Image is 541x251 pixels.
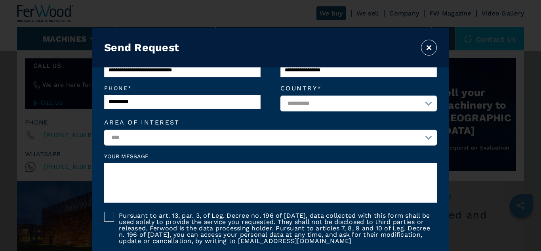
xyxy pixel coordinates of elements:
label: Your message [104,153,437,159]
label: Country [280,85,437,92]
input: Phone* [104,95,261,109]
input: Company* [280,63,437,77]
label: Pursuant to art. 13, par. 3, of Leg. Decree no. 196 of [DATE], data collected with this form shal... [114,212,437,244]
label: Area of interest [104,119,437,126]
button: × [421,40,437,56]
h3: Send Request [104,41,179,54]
em: Phone [104,85,261,91]
input: Email* [104,63,261,77]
